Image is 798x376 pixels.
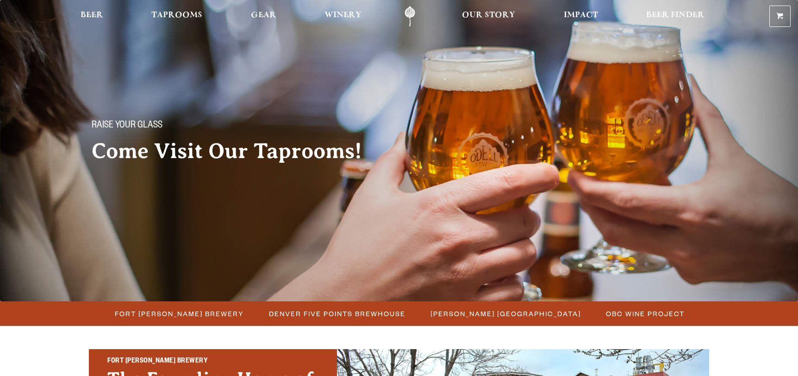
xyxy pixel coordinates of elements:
[456,6,521,27] a: Our Story
[151,12,202,19] span: Taprooms
[109,307,249,320] a: Fort [PERSON_NAME] Brewery
[558,6,604,27] a: Impact
[425,307,586,320] a: [PERSON_NAME] [GEOGRAPHIC_DATA]
[92,140,380,163] h2: Come Visit Our Taprooms!
[462,12,515,19] span: Our Story
[269,307,405,320] span: Denver Five Points Brewhouse
[251,12,276,19] span: Gear
[564,12,598,19] span: Impact
[107,356,318,368] h2: Fort [PERSON_NAME] Brewery
[600,307,689,320] a: OBC Wine Project
[81,12,103,19] span: Beer
[606,307,685,320] span: OBC Wine Project
[92,120,162,132] span: Raise your glass
[318,6,368,27] a: Winery
[115,307,244,320] span: Fort [PERSON_NAME] Brewery
[245,6,282,27] a: Gear
[393,6,427,27] a: Odell Home
[75,6,109,27] a: Beer
[430,307,581,320] span: [PERSON_NAME] [GEOGRAPHIC_DATA]
[324,12,362,19] span: Winery
[640,6,711,27] a: Beer Finder
[646,12,704,19] span: Beer Finder
[263,307,410,320] a: Denver Five Points Brewhouse
[145,6,208,27] a: Taprooms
